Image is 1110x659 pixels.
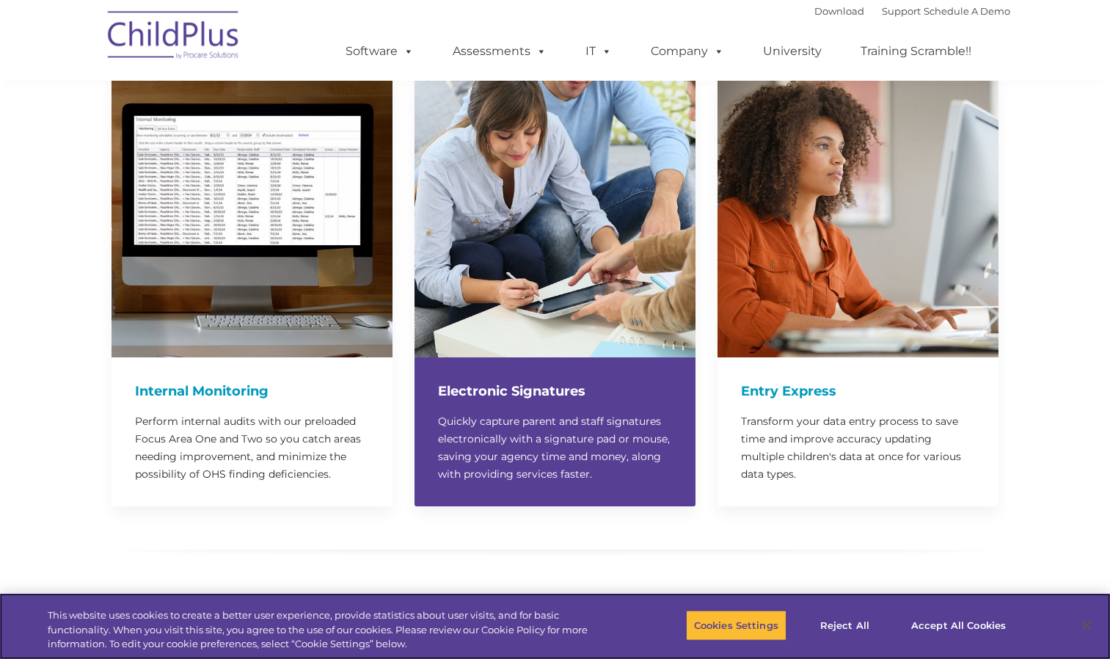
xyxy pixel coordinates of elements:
a: Training Scramble!! [846,37,986,66]
button: Reject All [799,610,891,641]
h4: Electronic Signatures [438,381,672,401]
a: Company [636,37,739,66]
p: Quickly capture parent and staff signatures electronically with a signature pad or mouse, saving ... [438,412,672,483]
p: Transform your data entry process to save time and improve accuracy updating multiple children's ... [741,412,975,483]
img: InternalMonitoring750 [112,76,392,357]
a: Assessments [438,37,561,66]
button: Cookies Settings [686,610,786,641]
a: Schedule A Demo [924,5,1010,17]
h4: Entry Express [741,381,975,401]
img: ChildPlus by Procare Solutions [101,1,247,74]
a: IT [571,37,627,66]
p: Perform internal audits with our preloaded Focus Area One and Two so you catch areas needing impr... [135,412,369,483]
a: Software [331,37,428,66]
a: Download [814,5,864,17]
font: | [814,5,1010,17]
button: Close [1070,609,1103,641]
h4: Internal Monitoring [135,381,369,401]
div: This website uses cookies to create a better user experience, provide statistics about user visit... [48,608,610,652]
a: Support [882,5,921,17]
img: ElectronicSignature-750 [415,76,695,357]
img: Entry-Express-750 [718,76,998,357]
button: Accept All Cookies [903,610,1014,641]
a: University [748,37,836,66]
